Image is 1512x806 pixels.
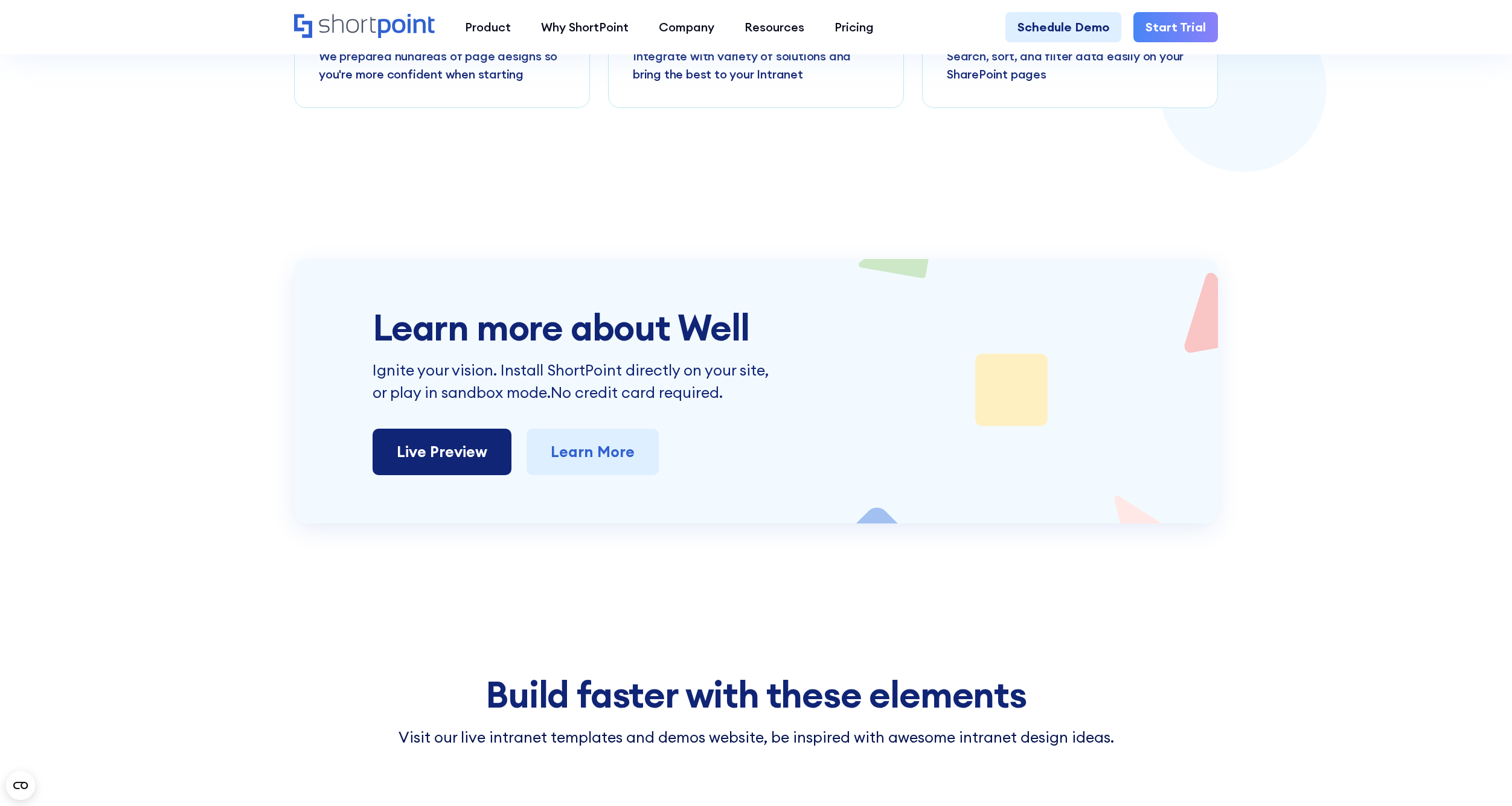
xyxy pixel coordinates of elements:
[541,18,629,36] div: Why ShortPoint
[373,359,773,405] p: Ignite your vision. Install ShortPoint directly on your site, or play in sandbox mode.
[947,47,1193,83] p: Search, sort, and filter data easily on your SharePoint pages
[527,429,659,476] a: Learn More
[745,18,804,36] div: Resources
[659,18,714,36] div: Company
[294,14,435,40] a: Home
[294,674,1218,714] h2: Build faster with these elements
[526,12,644,42] a: Why ShortPoint
[450,12,526,42] a: Product
[465,18,511,36] div: Product
[729,12,819,42] a: Resources
[1005,12,1121,42] a: Schedule Demo
[319,47,565,83] p: We prepared hundreds of page designs so you're more confident when starting
[834,18,874,36] div: Pricing
[1133,12,1218,42] a: Start Trial
[633,47,879,83] p: Integrate with variety of solutions and bring the best to your Intranet
[819,12,889,42] a: Pricing
[644,12,729,42] a: Company
[1452,748,1512,806] div: Widget pro chat
[551,383,723,402] span: No credit card required.
[294,726,1218,749] p: Visit our live intranet templates and demos website, be inspired with awesome intranet design ideas.
[6,771,35,800] button: Open CMP widget
[373,429,511,476] a: Live Preview
[1452,748,1512,806] iframe: Chat Widget
[373,307,1139,347] h2: Learn more about Well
